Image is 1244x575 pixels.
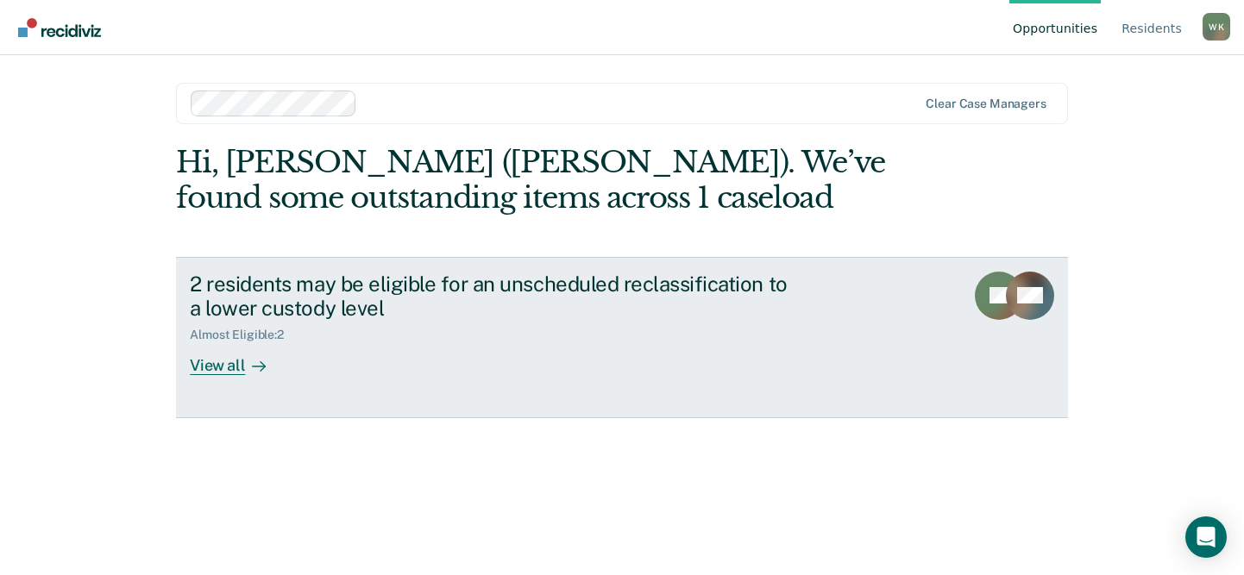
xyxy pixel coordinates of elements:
div: Hi, [PERSON_NAME] ([PERSON_NAME]). We’ve found some outstanding items across 1 caseload [176,145,889,216]
div: Almost Eligible : 2 [190,328,298,342]
img: Recidiviz [18,18,101,37]
div: 2 residents may be eligible for an unscheduled reclassification to a lower custody level [190,272,795,322]
a: 2 residents may be eligible for an unscheduled reclassification to a lower custody levelAlmost El... [176,257,1068,418]
div: Clear case managers [926,97,1046,111]
div: W K [1203,13,1230,41]
div: View all [190,342,286,376]
div: Open Intercom Messenger [1185,516,1227,558]
button: Profile dropdown button [1203,13,1230,41]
